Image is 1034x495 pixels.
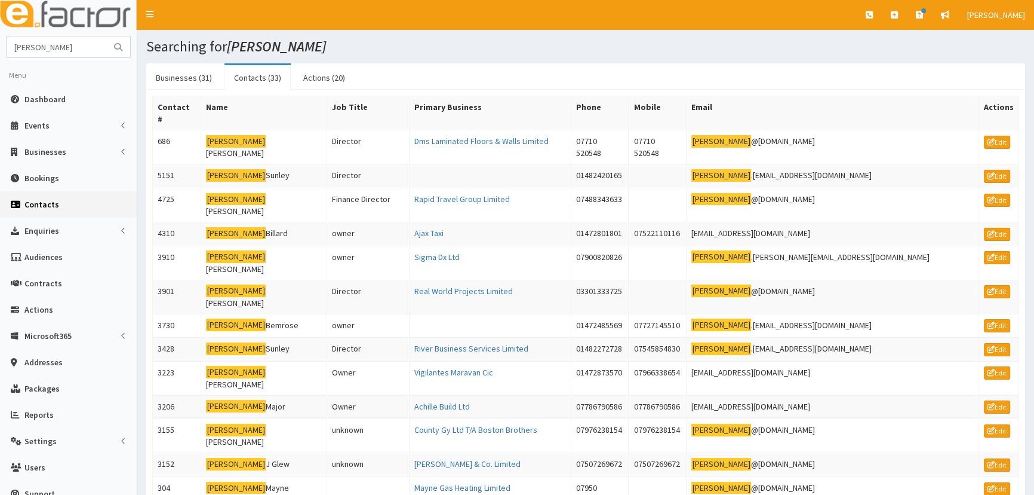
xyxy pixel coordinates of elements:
[414,228,444,239] a: Ajax Taxi
[24,278,62,289] span: Contracts
[224,65,291,90] a: Contacts (33)
[691,135,751,148] mark: [PERSON_NAME]
[687,222,979,246] td: [EMAIL_ADDRESS][DOMAIN_NAME]
[24,94,66,105] span: Dashboard
[571,361,629,395] td: 01472873570
[571,222,629,246] td: 01472801801
[7,36,107,57] input: Search...
[691,343,751,355] mark: [PERSON_NAME]
[153,419,201,453] td: 3155
[206,458,266,470] mark: [PERSON_NAME]
[206,169,266,182] mark: [PERSON_NAME]
[201,130,327,164] td: [PERSON_NAME]
[984,424,1010,438] a: Edit
[691,285,751,297] mark: [PERSON_NAME]
[206,366,266,378] mark: [PERSON_NAME]
[24,252,63,262] span: Audiences
[24,436,57,447] span: Settings
[327,222,410,246] td: owner
[984,319,1010,332] a: Edit
[327,419,410,453] td: unknown
[571,314,629,338] td: 01472485569
[24,199,59,210] span: Contacts
[687,188,979,222] td: @[DOMAIN_NAME]
[984,251,1010,264] a: Edit
[691,250,751,263] mark: [PERSON_NAME]
[327,280,410,314] td: Director
[24,331,72,341] span: Microsoft365
[629,130,687,164] td: 07710 520548
[201,314,327,338] td: Bemrose
[984,459,1010,472] a: Edit
[414,424,537,435] a: County Gy Ltd T/A Boston Brothers
[153,314,201,338] td: 3730
[153,164,201,188] td: 5151
[414,401,470,412] a: Achille Build Ltd
[687,453,979,477] td: @[DOMAIN_NAME]
[414,459,521,469] a: [PERSON_NAME] & Co. Limited
[687,96,979,130] th: Email
[967,10,1025,20] span: [PERSON_NAME]
[691,193,751,206] mark: [PERSON_NAME]
[24,357,63,368] span: Addresses
[629,453,687,477] td: 07507269672
[327,314,410,338] td: owner
[153,453,201,477] td: 3152
[201,419,327,453] td: [PERSON_NAME]
[327,130,410,164] td: Director
[410,96,571,130] th: Primary Business
[201,246,327,280] td: [PERSON_NAME]
[687,338,979,362] td: .[EMAIL_ADDRESS][DOMAIN_NAME]
[153,246,201,280] td: 3910
[571,453,629,477] td: 07507269672
[153,361,201,395] td: 3223
[327,361,410,395] td: Owner
[984,401,1010,414] a: Edit
[24,146,66,157] span: Businesses
[984,194,1010,207] a: Edit
[327,338,410,362] td: Director
[629,338,687,362] td: 07545854830
[24,304,53,315] span: Actions
[206,319,266,331] mark: [PERSON_NAME]
[629,419,687,453] td: 07976238154
[984,228,1010,241] a: Edit
[687,361,979,395] td: [EMAIL_ADDRESS][DOMAIN_NAME]
[687,314,979,338] td: .[EMAIL_ADDRESS][DOMAIN_NAME]
[414,194,510,204] a: Rapid Travel Group Limited
[571,395,629,419] td: 07786790586
[691,169,751,182] mark: [PERSON_NAME]
[414,482,510,493] a: Mayne Gas Heating Limited
[201,96,327,130] th: Name
[687,280,979,314] td: @[DOMAIN_NAME]
[153,96,201,130] th: Contact #
[414,252,460,262] a: Sigma Dx Ltd
[201,395,327,419] td: Major
[687,246,979,280] td: .[PERSON_NAME][EMAIL_ADDRESS][DOMAIN_NAME]
[414,136,549,146] a: Dms Laminated Floors & Walls Limited
[691,458,751,470] mark: [PERSON_NAME]
[691,482,751,494] mark: [PERSON_NAME]
[24,383,60,394] span: Packages
[691,319,751,331] mark: [PERSON_NAME]
[687,164,979,188] td: .[EMAIL_ADDRESS][DOMAIN_NAME]
[984,366,1010,380] a: Edit
[201,453,327,477] td: J Glew
[414,343,528,354] a: River Business Services Limited
[629,222,687,246] td: 07522110116
[984,170,1010,183] a: Edit
[201,164,327,188] td: Sunley
[146,65,221,90] a: Businesses (31)
[327,453,410,477] td: unknown
[327,246,410,280] td: owner
[24,410,54,420] span: Reports
[24,225,59,236] span: Enquiries
[206,343,266,355] mark: [PERSON_NAME]
[327,164,410,188] td: Director
[691,424,751,436] mark: [PERSON_NAME]
[146,39,1025,54] h1: Searching for
[24,120,50,131] span: Events
[24,462,45,473] span: Users
[201,280,327,314] td: [PERSON_NAME]
[571,130,629,164] td: 07710 520548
